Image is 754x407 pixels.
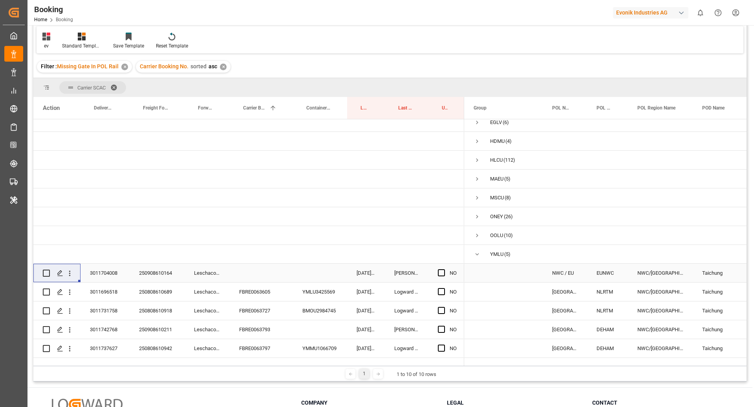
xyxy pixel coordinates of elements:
div: [DATE] 11:35:49 [347,339,385,358]
span: (4) [505,132,512,150]
div: [GEOGRAPHIC_DATA] [543,283,587,301]
div: FBRE0063793 [230,320,293,339]
div: ONEY [490,208,503,226]
div: OOLU [490,226,503,245]
div: Leschaco Bremen [185,320,230,339]
div: Logward System [385,339,428,358]
div: NWC / EU [543,264,587,282]
div: 3011737627 [81,339,130,358]
div: NWC/[GEOGRAPHIC_DATA] [GEOGRAPHIC_DATA] / [GEOGRAPHIC_DATA] [628,283,693,301]
span: (112) [503,151,515,169]
span: POL Region Name [637,105,675,111]
div: Press SPACE to select this row. [33,113,464,132]
div: 1 to 10 of 10 rows [397,370,436,378]
div: Press SPACE to select this row. [33,245,464,264]
span: Delivery No. [94,105,113,111]
div: Press SPACE to select this row. [33,151,464,170]
div: 250808610918 [130,301,185,320]
div: Press SPACE to select this row. [33,339,464,358]
div: 3011696518 [81,283,130,301]
a: Home [34,17,47,22]
div: Logward System [385,283,428,301]
div: [PERSON_NAME] [385,264,428,282]
button: Evonik Industries AG [613,5,692,20]
div: NO [450,321,457,339]
div: HDMU [490,132,505,150]
div: NWC/[GEOGRAPHIC_DATA] [GEOGRAPHIC_DATA] / [GEOGRAPHIC_DATA] [628,301,693,320]
div: Leschaco Bremen [185,264,230,282]
div: 3011731758 [81,301,130,320]
div: YMLU3425569 [293,283,347,301]
div: NWC/[GEOGRAPHIC_DATA] [GEOGRAPHIC_DATA] / [GEOGRAPHIC_DATA] [628,264,693,282]
div: Press SPACE to select this row. [33,320,464,339]
div: 250808610942 [130,339,185,358]
span: asc [209,63,217,69]
div: DEHAM [587,320,628,339]
div: 1 [359,369,369,379]
span: POL Name [552,105,571,111]
div: Press SPACE to select this row. [33,170,464,188]
span: Group [474,105,487,111]
span: Last Opened By [398,105,412,111]
div: Reset Template [156,42,188,49]
div: [DATE] 10:37:19 [347,264,385,282]
div: NWC/[GEOGRAPHIC_DATA] [GEOGRAPHIC_DATA] / [GEOGRAPHIC_DATA] [628,320,693,339]
div: Taichung [693,320,744,339]
span: (10) [504,226,513,245]
span: (6) [503,113,509,131]
div: Taichung [693,283,744,301]
div: [DATE] 10:37:19 [347,320,385,339]
div: Standard Templates [62,42,101,49]
span: Carrier Booking No. [140,63,188,69]
div: Booking [34,4,73,15]
div: Press SPACE to select this row. [33,226,464,245]
span: sorted [190,63,207,69]
div: ev [42,42,50,49]
div: Logward System [385,301,428,320]
div: NO [450,264,457,282]
div: 3011742768 [81,320,130,339]
span: Carrier Booking No. [243,105,266,111]
h3: Contact [592,399,728,407]
div: ✕ [121,64,128,70]
div: BMOU2984745 [293,301,347,320]
div: Taichung [693,301,744,320]
span: (26) [504,208,513,226]
div: [GEOGRAPHIC_DATA] [543,339,587,358]
div: Leschaco Bremen [185,283,230,301]
div: NO [450,302,457,320]
div: EGLV [490,113,502,131]
div: [GEOGRAPHIC_DATA] [543,301,587,320]
div: HLCU [490,151,503,169]
span: Forwarder Name [198,105,213,111]
div: 250808610689 [130,283,185,301]
div: MAEU [490,170,503,188]
h3: Legal [447,399,583,407]
div: Action [43,104,60,111]
div: NLRTM [587,283,628,301]
span: Last Opened Date [361,105,368,111]
div: Taichung [693,339,744,358]
div: Press SPACE to select this row. [33,301,464,320]
div: Press SPACE to select this row. [33,132,464,151]
div: MSCU [490,189,504,207]
span: Update Last Opened By [442,105,448,111]
div: Press SPACE to select this row. [33,283,464,301]
h3: Company [301,399,437,407]
div: [DATE] 07:47:31 [347,283,385,301]
button: Help Center [709,4,727,22]
div: Taichung [693,264,744,282]
div: ✕ [220,64,227,70]
div: [GEOGRAPHIC_DATA] [543,320,587,339]
div: Evonik Industries AG [613,7,688,18]
div: DEHAM [587,339,628,358]
div: EUNWC [587,264,628,282]
span: (8) [505,189,511,207]
span: (5) [504,170,511,188]
div: Press SPACE to select this row. [33,188,464,207]
span: Freight Forwarder's Reference No. [143,105,168,111]
div: FBRE0063727 [230,301,293,320]
div: FBRE0063797 [230,339,293,358]
button: show 0 new notifications [692,4,709,22]
span: (5) [504,245,511,263]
